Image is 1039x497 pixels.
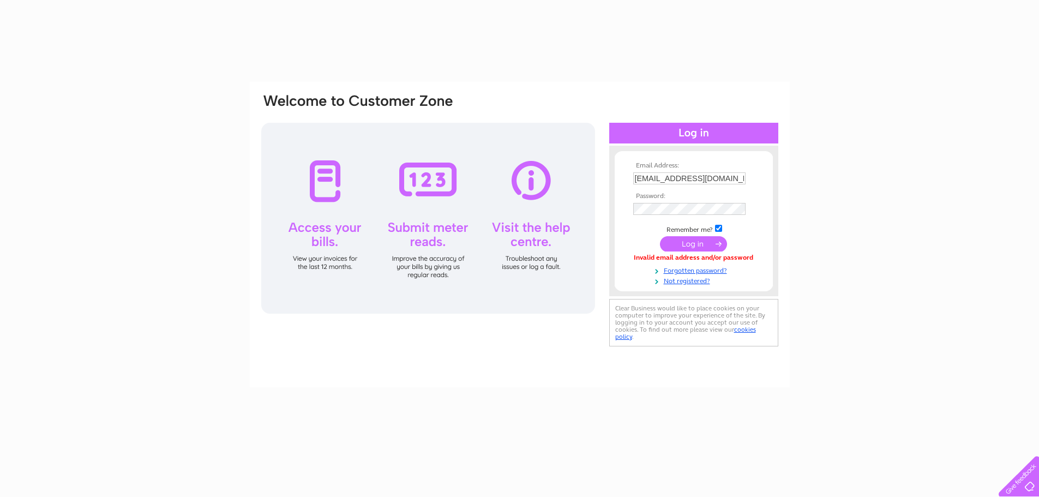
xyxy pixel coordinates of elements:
[630,193,757,200] th: Password:
[630,223,757,234] td: Remember me?
[609,299,778,346] div: Clear Business would like to place cookies on your computer to improve your experience of the sit...
[633,265,757,275] a: Forgotten password?
[660,236,727,252] input: Submit
[630,162,757,170] th: Email Address:
[633,254,754,262] div: Invalid email address and/or password
[633,275,757,285] a: Not registered?
[615,326,756,340] a: cookies policy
